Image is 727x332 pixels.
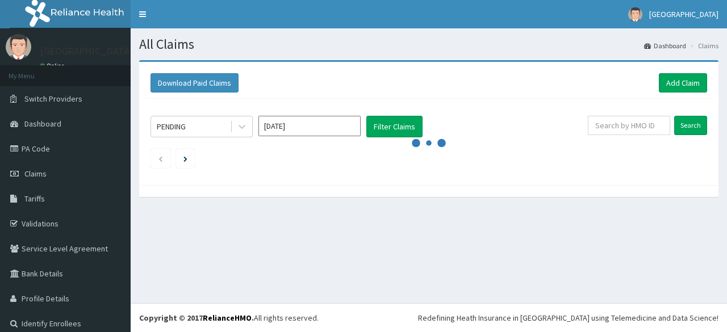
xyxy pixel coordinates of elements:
span: Tariffs [24,194,45,204]
button: Download Paid Claims [151,73,239,93]
a: Previous page [158,153,163,163]
svg: audio-loading [412,126,446,160]
input: Select Month and Year [258,116,361,136]
p: [GEOGRAPHIC_DATA] [40,46,133,56]
span: Switch Providers [24,94,82,104]
input: Search by HMO ID [588,116,670,135]
div: PENDING [157,121,186,132]
footer: All rights reserved. [131,303,727,332]
span: [GEOGRAPHIC_DATA] [649,9,718,19]
a: Next page [183,153,187,163]
span: Claims [24,169,47,179]
a: Dashboard [644,41,686,51]
button: Filter Claims [366,116,423,137]
a: RelianceHMO [203,313,252,323]
img: User Image [628,7,642,22]
li: Claims [687,41,718,51]
h1: All Claims [139,37,718,52]
strong: Copyright © 2017 . [139,313,254,323]
div: Redefining Heath Insurance in [GEOGRAPHIC_DATA] using Telemedicine and Data Science! [418,312,718,323]
img: User Image [6,34,31,60]
span: Dashboard [24,119,61,129]
input: Search [674,116,707,135]
a: Add Claim [659,73,707,93]
a: Online [40,62,67,70]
